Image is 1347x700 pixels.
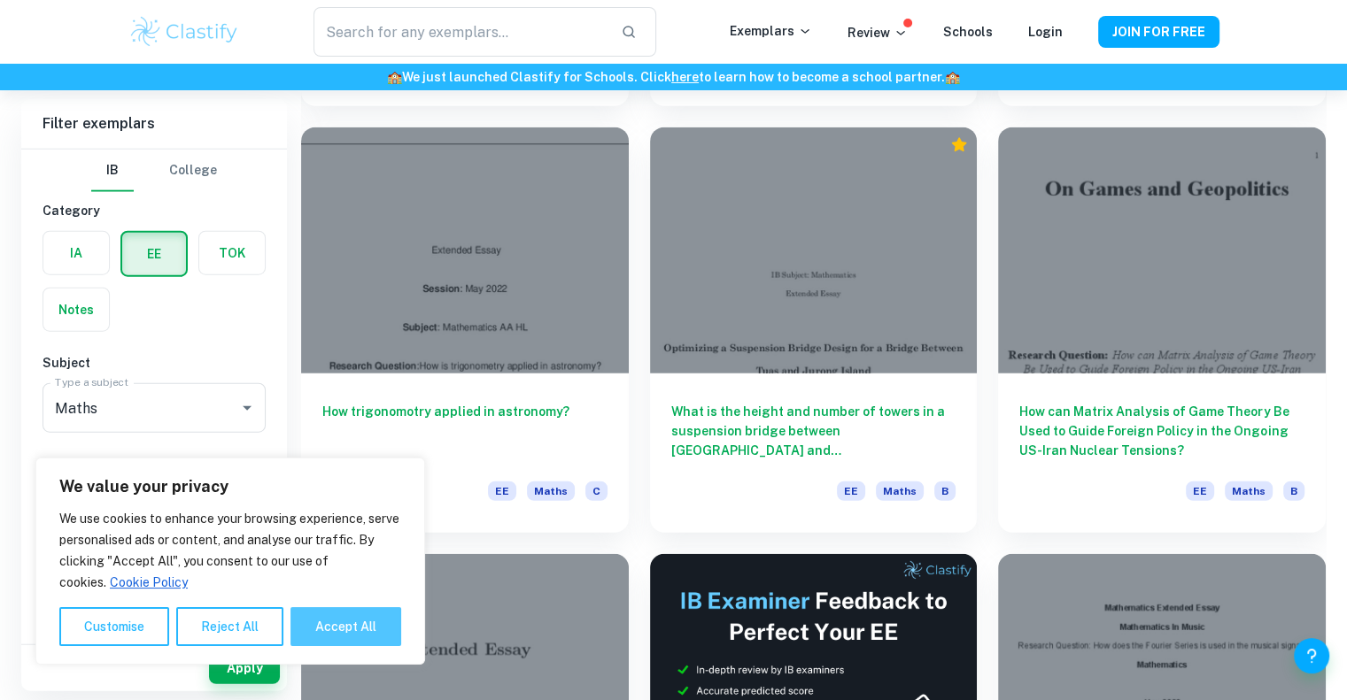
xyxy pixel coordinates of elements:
span: EE [1186,481,1214,501]
button: Reject All [176,607,283,646]
h6: How trigonomotry applied in astronomy? [322,402,608,460]
a: How trigonomotry applied in astronomy?EEMathsC [301,127,629,532]
button: College [169,150,217,192]
span: C [585,481,608,501]
h6: Filter exemplars [21,99,287,149]
button: Notes [43,288,109,331]
span: Maths [1225,481,1273,501]
button: Customise [59,607,169,646]
a: Login [1028,25,1063,39]
a: here [671,70,699,84]
button: Open [235,396,259,420]
p: We value your privacy [59,476,401,497]
span: B [1283,481,1304,501]
a: How can Matrix Analysis of Game Theory Be Used to Guide Foreign Policy in the Ongoing US-Iran Nuc... [998,127,1326,532]
div: Filter type choice [91,150,217,192]
span: Maths [876,481,924,501]
a: Schools [943,25,993,39]
a: What is the height and number of towers in a suspension bridge between [GEOGRAPHIC_DATA] and [GEO... [650,127,978,532]
a: Cookie Policy [109,574,189,590]
button: TOK [199,232,265,274]
div: We value your privacy [35,458,425,665]
p: We use cookies to enhance your browsing experience, serve personalised ads or content, and analys... [59,508,401,593]
span: B [934,481,956,501]
p: Exemplars [730,21,812,41]
span: EE [488,481,516,501]
span: 🏫 [945,70,960,84]
span: Maths [527,481,575,501]
label: Type a subject [55,375,128,390]
button: Accept All [290,607,401,646]
h6: Category [43,201,266,220]
button: IA [43,232,109,274]
h6: We just launched Clastify for Schools. Click to learn how to become a school partner. [4,67,1343,87]
img: Clastify logo [128,14,241,50]
button: IB [91,150,134,192]
button: Help and Feedback [1294,638,1329,673]
div: Premium [950,136,968,154]
h6: How can Matrix Analysis of Game Theory Be Used to Guide Foreign Policy in the Ongoing US-Iran Nuc... [1019,402,1304,460]
input: Search for any exemplars... [314,7,606,57]
button: Apply [209,652,280,684]
button: EE [122,233,186,275]
span: 🏫 [387,70,402,84]
button: JOIN FOR FREE [1098,16,1219,48]
p: Review [848,23,908,42]
h6: Subject [43,353,266,373]
span: EE [837,481,865,501]
h6: What is the height and number of towers in a suspension bridge between [GEOGRAPHIC_DATA] and [GEO... [671,402,956,460]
